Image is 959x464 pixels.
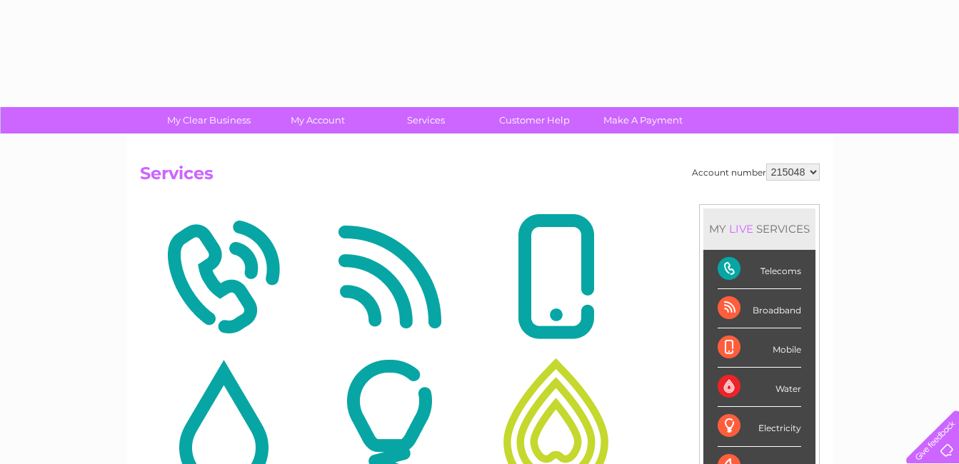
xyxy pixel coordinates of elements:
[718,289,801,328] div: Broadband
[140,163,820,191] h2: Services
[584,107,702,133] a: Make A Payment
[150,107,268,133] a: My Clear Business
[718,250,801,289] div: Telecoms
[718,407,801,446] div: Electricity
[367,107,485,133] a: Services
[718,328,801,368] div: Mobile
[144,208,303,346] img: Telecoms
[258,107,376,133] a: My Account
[476,208,636,346] img: Mobile
[692,163,820,181] div: Account number
[703,208,815,249] div: MY SERVICES
[726,222,756,236] div: LIVE
[310,208,469,346] img: Broadband
[718,368,801,407] div: Water
[476,107,593,133] a: Customer Help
